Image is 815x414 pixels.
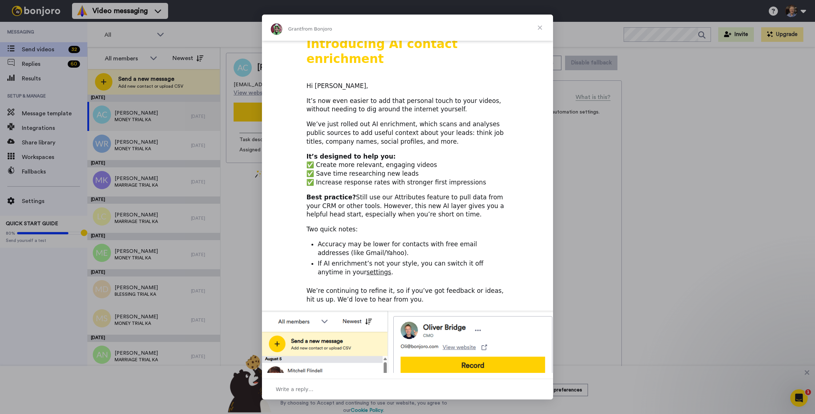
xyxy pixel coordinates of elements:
div: We’ve just rolled out AI enrichment, which scans and analyses public sources to add useful contex... [306,120,509,146]
div: Open conversation and reply [262,379,553,399]
li: If AI enrichment’s not your style, you can switch it off anytime in your . [318,259,509,277]
div: ✅ Create more relevant, engaging videos ✅ Save time researching new leads ✅ Increase response rat... [306,152,509,187]
div: It’s now even easier to add that personal touch to your videos, without needing to dig around the... [306,97,509,114]
b: It’s designed to help you: [306,153,395,160]
div: Still use our Attributes feature to pull data from your CRM or other tools. However, this new AI ... [306,193,509,219]
div: Hi [PERSON_NAME], [306,82,509,91]
div: We’re continuing to refine it, so if you’ve got feedback or ideas, hit us up. We’d love to hear f... [306,287,509,304]
a: settings [366,268,391,276]
li: Accuracy may be lower for contacts with free email addresses (like Gmail/Yahoo). [318,240,509,258]
span: Close [527,15,553,41]
img: Profile image for Grant [271,23,282,35]
b: Introducing AI contact enrichment [306,37,458,66]
span: Write a reply… [276,385,314,394]
div: Two quick notes: [306,225,509,234]
span: Grant [288,26,302,32]
b: Best practice? [306,194,356,201]
span: from Bonjoro [302,26,332,32]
